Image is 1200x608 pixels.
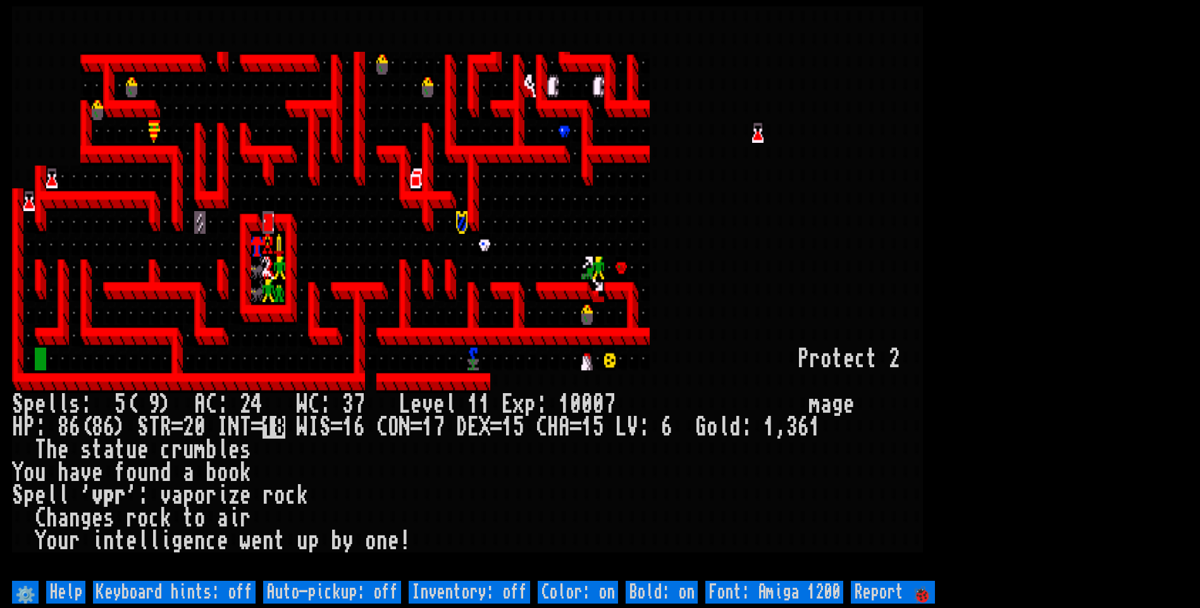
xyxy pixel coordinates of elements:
div: k [160,507,171,530]
mark: 1 [263,416,274,439]
input: Bold: on [626,581,698,604]
div: o [194,507,206,530]
div: 2 [183,416,194,439]
div: : [536,393,547,416]
div: ' [126,484,137,507]
div: d [160,461,171,484]
div: H [547,416,559,439]
div: C [308,393,319,416]
div: W [297,416,308,439]
div: d [729,416,741,439]
div: a [820,393,832,416]
div: l [137,530,149,552]
div: n [69,507,80,530]
div: g [80,507,92,530]
div: = [570,416,581,439]
div: : [741,416,752,439]
div: h [46,507,58,530]
div: 1 [559,393,570,416]
div: e [126,530,137,552]
div: W [297,393,308,416]
div: u [137,461,149,484]
div: c [855,348,866,370]
div: S [319,416,331,439]
div: 4 [251,393,263,416]
div: P [798,348,809,370]
div: p [23,393,35,416]
div: L [399,393,411,416]
div: a [183,461,194,484]
div: 1 [809,416,820,439]
div: t [832,348,843,370]
div: o [365,530,376,552]
div: r [126,507,137,530]
div: : [319,393,331,416]
div: e [35,393,46,416]
div: e [843,393,855,416]
div: r [240,507,251,530]
div: p [308,530,319,552]
div: b [206,439,217,461]
div: p [103,484,114,507]
div: O [388,416,399,439]
div: C [536,416,547,439]
div: 8 [92,416,103,439]
div: n [103,530,114,552]
div: 6 [798,416,809,439]
div: n [376,530,388,552]
div: s [69,393,80,416]
div: a [103,439,114,461]
div: t [183,507,194,530]
div: 5 [114,393,126,416]
div: y [342,530,354,552]
div: r [171,439,183,461]
input: Help [46,581,85,604]
div: T [35,439,46,461]
div: 5 [513,416,524,439]
div: 0 [194,416,206,439]
div: l [217,439,228,461]
div: a [217,507,228,530]
div: r [114,484,126,507]
div: ! [399,530,411,552]
div: o [820,348,832,370]
div: S [137,416,149,439]
div: u [58,530,69,552]
div: 6 [354,416,365,439]
div: E [502,393,513,416]
div: 6 [103,416,114,439]
div: R [160,416,171,439]
div: l [58,484,69,507]
div: A [559,416,570,439]
div: a [69,461,80,484]
div: h [46,439,58,461]
div: v [422,393,433,416]
div: ) [160,393,171,416]
div: = [171,416,183,439]
div: r [263,484,274,507]
div: 0 [570,393,581,416]
div: 1 [467,393,479,416]
div: a [58,507,69,530]
div: u [126,439,137,461]
div: e [35,484,46,507]
div: o [46,530,58,552]
input: ⚙️ [12,581,39,604]
div: o [228,461,240,484]
div: e [217,530,228,552]
div: 3 [786,416,798,439]
div: H [12,416,23,439]
input: Font: Amiga 1200 [705,581,843,604]
div: u [183,439,194,461]
div: t [114,439,126,461]
div: r [69,530,80,552]
div: l [46,484,58,507]
div: 2 [889,348,900,370]
input: Inventory: off [409,581,530,604]
div: g [832,393,843,416]
div: e [137,439,149,461]
div: 1 [764,416,775,439]
div: e [183,530,194,552]
div: w [240,530,251,552]
div: v [80,461,92,484]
